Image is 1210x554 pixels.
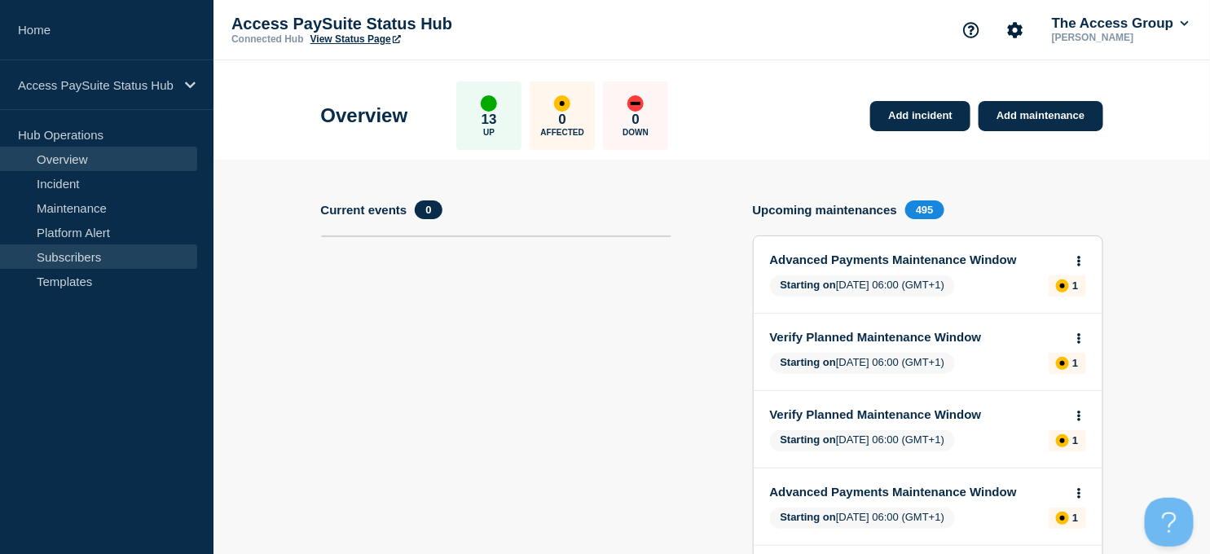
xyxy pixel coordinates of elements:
a: Add maintenance [979,101,1102,131]
a: Verify Planned Maintenance Window [770,330,1064,344]
div: affected [554,95,570,112]
p: Access PaySuite Status Hub [18,78,174,92]
p: 0 [559,112,566,128]
span: Starting on [781,279,837,291]
p: 1 [1072,357,1078,369]
button: The Access Group [1049,15,1192,32]
a: View Status Page [310,33,401,45]
h1: Overview [321,104,408,127]
span: Starting on [781,356,837,368]
a: Advanced Payments Maintenance Window [770,253,1064,266]
span: [DATE] 06:00 (GMT+1) [770,353,956,374]
a: Advanced Payments Maintenance Window [770,485,1064,499]
p: 1 [1072,279,1078,292]
p: Down [623,128,649,137]
div: down [627,95,644,112]
span: [DATE] 06:00 (GMT+1) [770,430,956,451]
h4: Upcoming maintenances [753,203,898,217]
div: up [481,95,497,112]
span: 495 [905,200,944,219]
a: Add incident [870,101,970,131]
span: Starting on [781,511,837,523]
p: Connected Hub [231,33,304,45]
p: 1 [1072,434,1078,446]
div: affected [1056,357,1069,370]
p: Access PaySuite Status Hub [231,15,557,33]
span: Starting on [781,433,837,446]
button: Account settings [998,13,1032,47]
p: 13 [482,112,497,128]
span: [DATE] 06:00 (GMT+1) [770,508,956,529]
span: [DATE] 06:00 (GMT+1) [770,275,956,297]
p: [PERSON_NAME] [1049,32,1192,43]
a: Verify Planned Maintenance Window [770,407,1064,421]
p: 1 [1072,512,1078,524]
div: affected [1056,279,1069,292]
div: affected [1056,512,1069,525]
p: Up [483,128,495,137]
span: 0 [415,200,442,219]
div: affected [1056,434,1069,447]
button: Support [954,13,988,47]
p: 0 [632,112,640,128]
iframe: Help Scout Beacon - Open [1145,498,1194,547]
h4: Current events [321,203,407,217]
p: Affected [541,128,584,137]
